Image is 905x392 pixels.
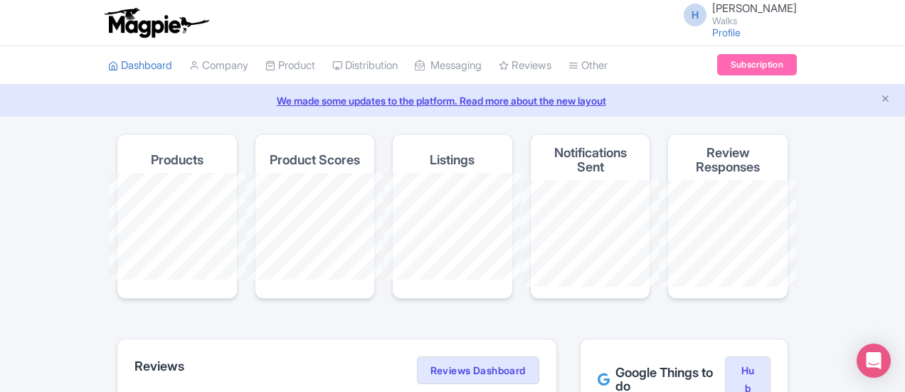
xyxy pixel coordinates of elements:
a: We made some updates to the platform. Read more about the new layout [9,93,896,108]
a: Subscription [717,54,797,75]
a: Other [568,46,608,85]
h4: Products [151,153,203,167]
a: Product [265,46,315,85]
a: Dashboard [108,46,172,85]
div: Open Intercom Messenger [857,344,891,378]
span: H [684,4,706,26]
a: Distribution [332,46,398,85]
img: logo-ab69f6fb50320c5b225c76a69d11143b.png [101,7,211,38]
h4: Product Scores [270,153,360,167]
a: Reviews [499,46,551,85]
h4: Listings [430,153,475,167]
button: Close announcement [880,92,891,108]
a: Company [189,46,248,85]
a: Reviews Dashboard [417,356,539,385]
a: Profile [712,26,741,38]
a: Messaging [415,46,482,85]
a: H [PERSON_NAME] Walks [675,3,797,26]
small: Walks [712,16,797,26]
h2: Reviews [134,359,184,374]
span: [PERSON_NAME] [712,1,797,15]
h4: Review Responses [679,146,776,174]
h4: Notifications Sent [542,146,639,174]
